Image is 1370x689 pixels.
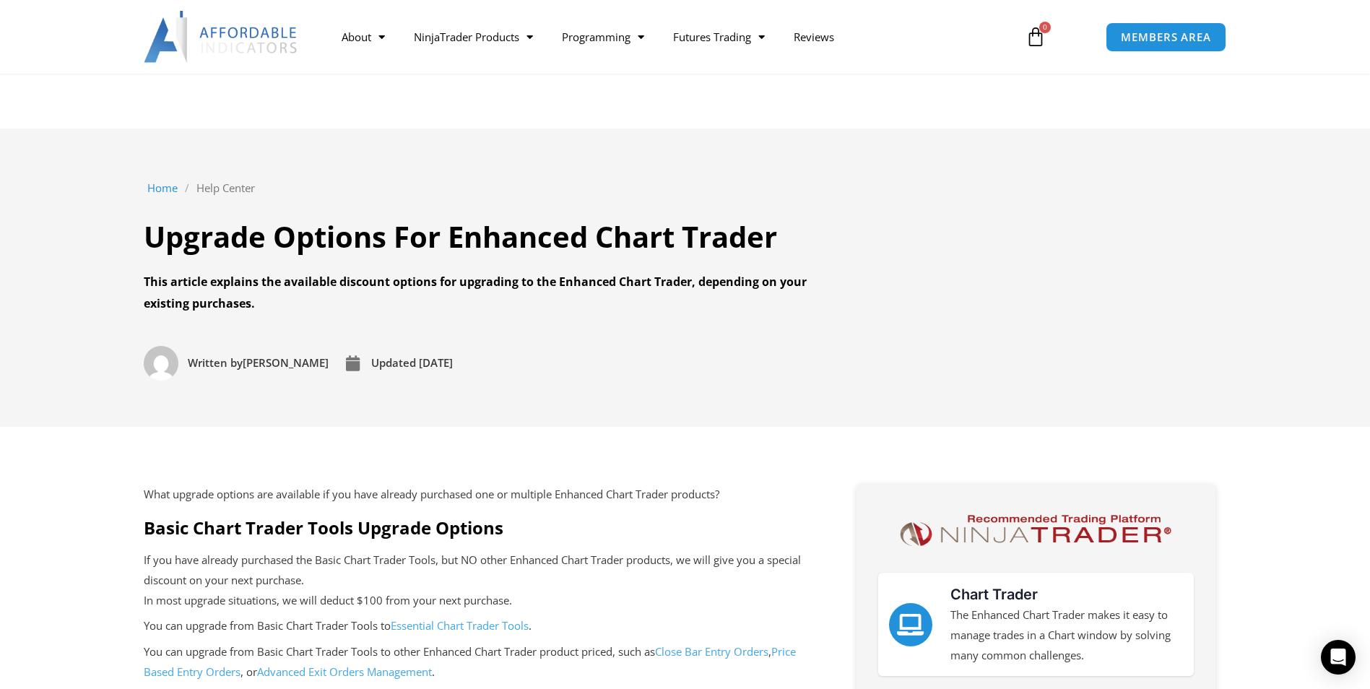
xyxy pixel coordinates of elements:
a: Programming [547,20,659,53]
p: The Enhanced Chart Trader makes it easy to manage trades in a Chart window by solving many common... [950,605,1183,666]
h2: Basic Chart Trader Tools Upgrade Options [144,516,806,539]
img: LogoAI | Affordable Indicators – NinjaTrader [144,11,299,63]
img: NinjaTrader Logo | Affordable Indicators – NinjaTrader [893,510,1177,551]
a: Futures Trading [659,20,779,53]
p: You can upgrade from Basic Chart Trader Tools to . [144,616,806,636]
a: Reviews [779,20,849,53]
p: If you have already purchased the Basic Chart Trader Tools, but NO other Enhanced Chart Trader pr... [144,550,806,611]
a: Essential Chart Trader Tools [391,618,529,633]
a: Chart Trader [889,603,932,646]
time: [DATE] [419,355,453,370]
a: Chart Trader [950,586,1038,603]
span: Written by [188,355,243,370]
p: You can upgrade from Basic Chart Trader Tools to other Enhanced Chart Trader product priced, such... [144,642,806,682]
a: Close Bar Entry Orders [655,644,768,659]
a: MEMBERS AREA [1106,22,1226,52]
p: What upgrade options are available if you have already purchased one or multiple Enhanced Chart T... [144,485,806,505]
span: / [185,178,189,199]
a: Price Based Entry Orders [144,644,796,679]
a: 0 [1004,16,1067,58]
a: Help Center [196,178,255,199]
span: [PERSON_NAME] [184,353,329,373]
a: Home [147,178,178,199]
span: 0 [1039,22,1051,33]
h1: Upgrade Options For Enhanced Chart Trader [144,217,808,257]
a: About [327,20,399,53]
div: This article explains the available discount options for upgrading to the Enhanced Chart Trader, ... [144,272,808,314]
a: Advanced Exit Orders Management [257,664,432,679]
a: NinjaTrader Products [399,20,547,53]
img: Picture of David Koehler [144,346,178,381]
span: MEMBERS AREA [1121,32,1211,43]
span: Updated [371,355,416,370]
div: Open Intercom Messenger [1321,640,1356,675]
nav: Menu [327,20,1009,53]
